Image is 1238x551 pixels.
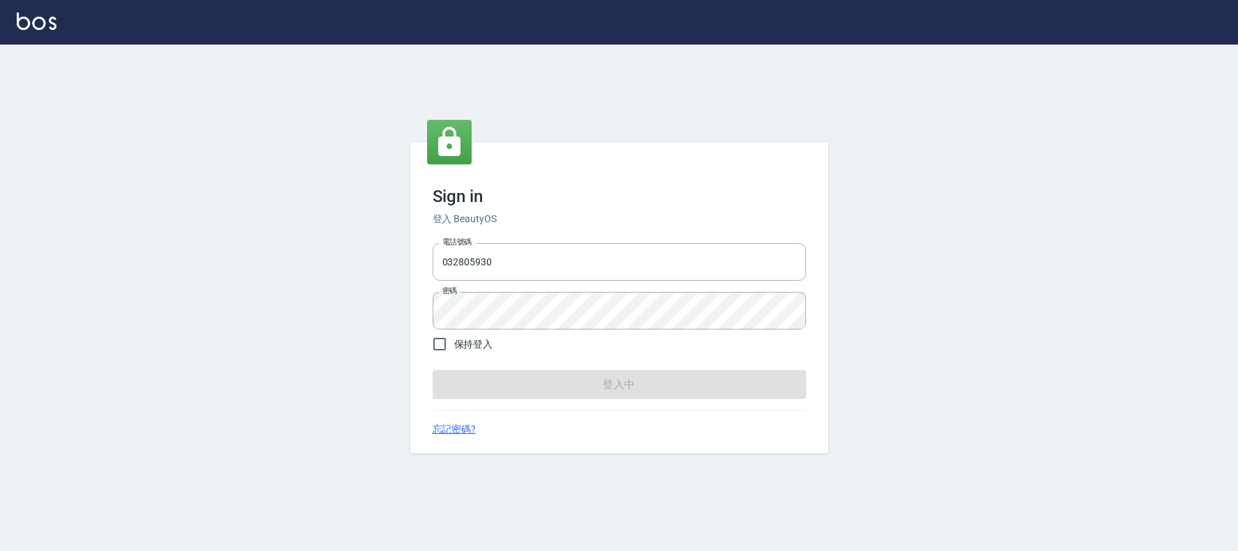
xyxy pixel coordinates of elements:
[433,212,806,226] h6: 登入 BeautyOS
[433,422,477,437] a: 忘記密碼?
[442,237,472,247] label: 電話號碼
[433,187,806,206] h3: Sign in
[454,337,493,352] span: 保持登入
[17,13,56,30] img: Logo
[442,286,457,296] label: 密碼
